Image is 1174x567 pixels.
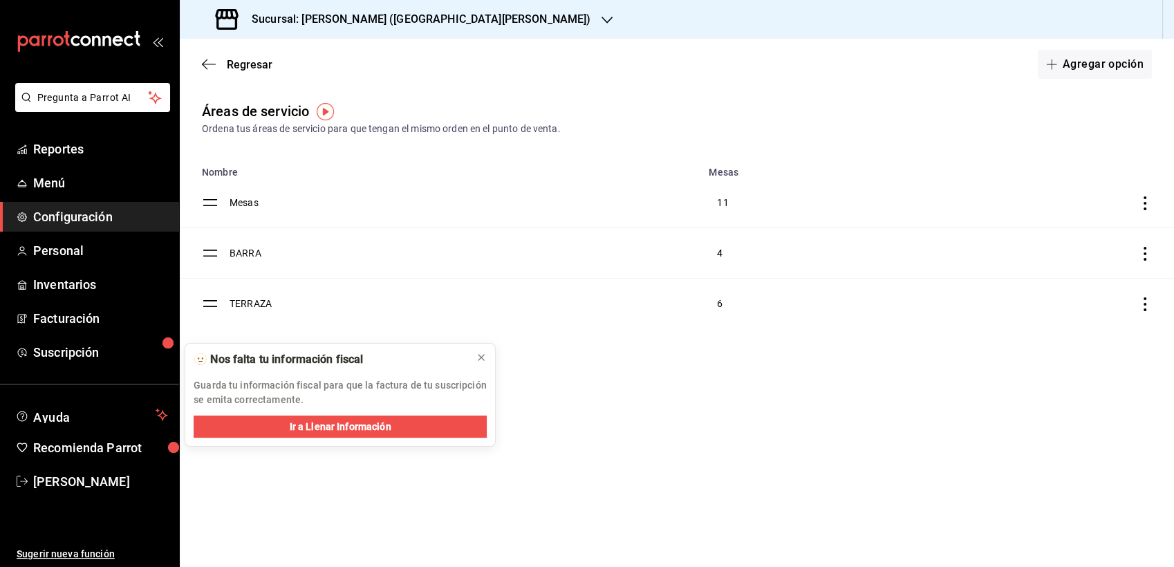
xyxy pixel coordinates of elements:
[152,36,163,47] button: open_drawer_menu
[33,407,150,423] span: Ayuda
[180,158,700,178] th: Nombre
[17,547,168,561] span: Sugerir nueva función
[15,83,170,112] button: Pregunta a Parrot AI
[33,140,168,158] span: Reportes
[33,207,168,226] span: Configuración
[33,472,168,491] span: [PERSON_NAME]
[202,101,309,122] div: Áreas de servicio
[33,309,168,328] span: Facturación
[241,11,590,28] h3: Sucursal: [PERSON_NAME] ([GEOGRAPHIC_DATA][PERSON_NAME])
[33,275,168,294] span: Inventarios
[33,241,168,260] span: Personal
[202,194,218,211] button: drag
[717,197,728,208] span: 11
[230,279,700,329] td: TERRAZA
[202,122,1152,136] div: Ordena tus áreas de servicio para que tengan el mismo orden en el punto de venta.
[230,228,700,279] td: BARRA
[317,103,334,120] img: Tooltip marker
[33,174,168,192] span: Menú
[10,100,170,115] a: Pregunta a Parrot AI
[194,352,465,367] div: 🫥 Nos falta tu información fiscal
[194,416,487,438] button: Ir a Llenar Información
[700,158,937,178] th: Mesas
[202,58,272,71] button: Regresar
[180,158,1174,328] table: discountsTable
[717,298,723,309] span: 6
[194,378,487,407] p: Guarda tu información fiscal para que la factura de tu suscripción se emita correctamente.
[230,178,700,228] td: Mesas
[202,295,218,312] button: drag
[33,438,168,457] span: Recomienda Parrot
[717,248,723,259] span: 4
[290,420,391,434] span: Ir a Llenar Información
[202,245,218,261] button: drag
[37,91,149,105] span: Pregunta a Parrot AI
[33,343,168,362] span: Suscripción
[227,58,272,71] span: Regresar
[1038,50,1152,79] button: Agregar opción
